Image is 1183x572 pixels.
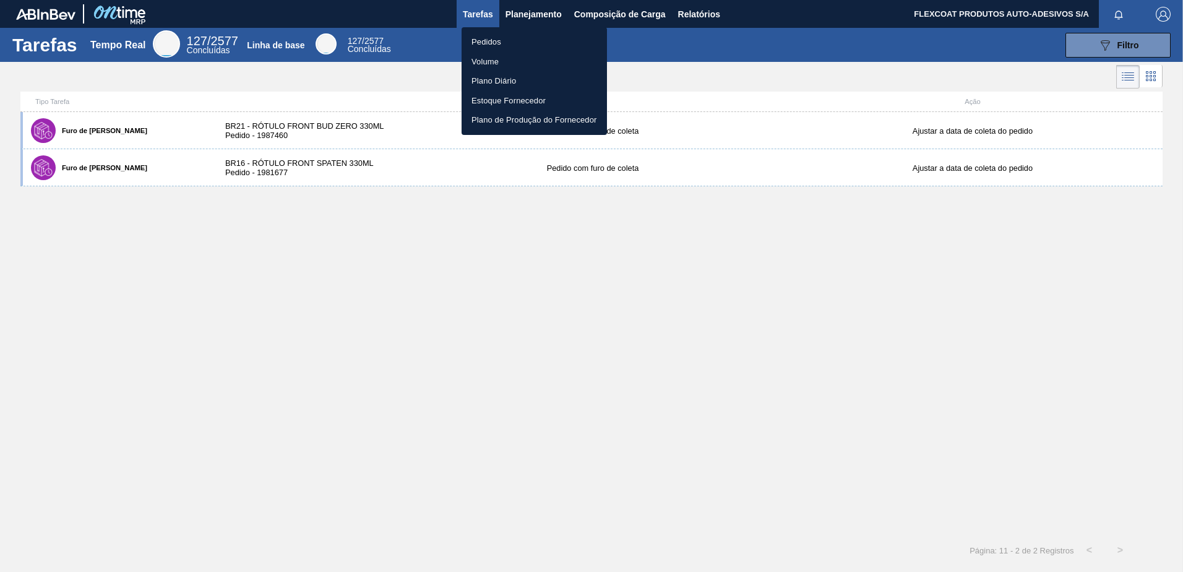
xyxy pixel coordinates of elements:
a: Volume [462,52,607,72]
a: Plano de Produção do Fornecedor [462,110,607,130]
a: Pedidos [462,32,607,52]
a: Estoque Fornecedor [462,91,607,111]
a: Plano Diário [462,71,607,91]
